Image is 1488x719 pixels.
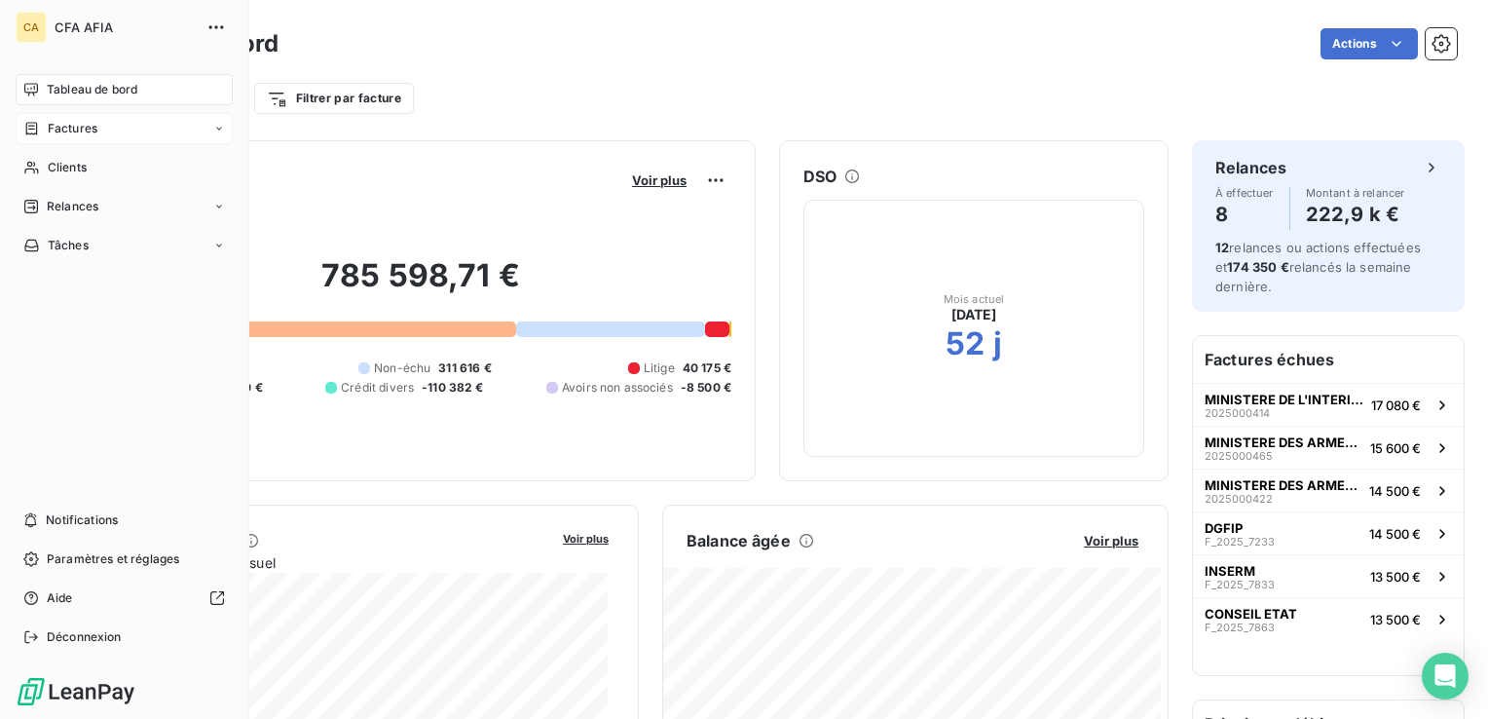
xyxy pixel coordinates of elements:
[47,589,73,607] span: Aide
[1370,569,1421,585] span: 13 500 €
[47,198,98,215] span: Relances
[946,324,985,363] h2: 52
[1369,483,1421,499] span: 14 500 €
[1193,554,1464,597] button: INSERMF_2025_783313 500 €
[1205,450,1273,462] span: 2025000465
[944,293,1005,305] span: Mois actuel
[993,324,1002,363] h2: j
[1215,156,1286,179] h6: Relances
[1205,435,1362,450] span: MINISTERE DES ARMEES / CMG
[1215,187,1274,199] span: À effectuer
[1227,259,1288,275] span: 174 350 €
[1215,199,1274,230] h4: 8
[563,532,609,546] span: Voir plus
[1193,469,1464,511] button: MINISTERE DES ARMEES / CMG202500042214 500 €
[110,256,731,315] h2: 785 598,71 €
[16,676,136,707] img: Logo LeanPay
[48,159,87,176] span: Clients
[16,583,233,614] a: Aide
[1205,392,1363,407] span: MINISTERE DE L'INTERIEUR
[632,172,687,188] span: Voir plus
[1193,511,1464,554] button: DGFIPF_2025_723314 500 €
[803,165,837,188] h6: DSO
[47,550,179,568] span: Paramètres et réglages
[254,83,414,114] button: Filtrer par facture
[644,359,675,377] span: Litige
[1215,240,1421,294] span: relances ou actions effectuées et relancés la semaine dernière.
[1205,493,1273,505] span: 2025000422
[1193,383,1464,426] button: MINISTERE DE L'INTERIEUR202500041417 080 €
[1078,532,1144,549] button: Voir plus
[1205,579,1275,590] span: F_2025_7833
[1321,28,1418,59] button: Actions
[1193,426,1464,469] button: MINISTERE DES ARMEES / CMG202500046515 600 €
[557,529,614,547] button: Voir plus
[1084,533,1138,549] span: Voir plus
[1369,526,1421,542] span: 14 500 €
[1205,606,1297,622] span: CONSEIL ETAT
[1205,563,1255,579] span: INSERM
[1205,536,1275,548] span: F_2025_7233
[1205,407,1270,419] span: 2025000414
[1370,612,1421,627] span: 13 500 €
[46,511,118,529] span: Notifications
[48,237,89,254] span: Tâches
[47,81,137,98] span: Tableau de bord
[374,359,430,377] span: Non-échu
[1205,477,1361,493] span: MINISTERE DES ARMEES / CMG
[422,379,484,397] span: -110 382 €
[951,305,997,324] span: [DATE]
[1371,397,1421,413] span: 17 080 €
[687,529,791,552] h6: Balance âgée
[48,120,97,137] span: Factures
[47,628,122,646] span: Déconnexion
[1306,199,1405,230] h4: 222,9 k €
[1193,336,1464,383] h6: Factures échues
[626,171,692,189] button: Voir plus
[681,379,731,397] span: -8 500 €
[110,552,549,573] span: Chiffre d'affaires mensuel
[438,359,491,377] span: 311 616 €
[1193,597,1464,640] button: CONSEIL ETATF_2025_786313 500 €
[1205,520,1243,536] span: DGFIP
[1370,440,1421,456] span: 15 600 €
[1422,653,1469,700] div: Open Intercom Messenger
[1306,187,1405,199] span: Montant à relancer
[16,12,47,43] div: CA
[1205,622,1275,633] span: F_2025_7863
[55,19,195,35] span: CFA AFIA
[683,359,731,377] span: 40 175 €
[1215,240,1229,255] span: 12
[562,379,673,397] span: Avoirs non associés
[341,379,414,397] span: Crédit divers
